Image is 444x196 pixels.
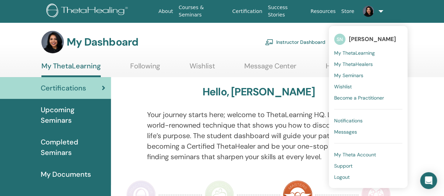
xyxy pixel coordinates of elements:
[420,172,437,189] div: Open Intercom Messenger
[41,62,101,77] a: My ThetaLearning
[334,59,402,70] a: My ThetaHealers
[334,72,363,79] span: My Seminars
[334,163,352,169] span: Support
[41,169,91,180] span: My Documents
[334,47,402,59] a: My ThetaLearning
[67,36,138,48] h3: My Dashboard
[176,1,230,21] a: Courses & Seminars
[349,35,396,43] span: [PERSON_NAME]
[334,171,402,183] a: Logout
[41,137,105,158] span: Completed Seminars
[334,149,402,160] a: My Theta Account
[334,117,363,124] span: Notifications
[265,34,325,50] a: Instructor Dashboard
[334,126,402,137] a: Messages
[334,129,357,135] span: Messages
[147,109,370,162] p: Your journey starts here; welcome to ThetaLearning HQ. Learn the world-renowned technique that sh...
[230,5,265,18] a: Certification
[41,31,64,53] img: default.jpg
[46,4,130,19] img: logo.png
[265,39,273,45] img: chalkboard-teacher.svg
[41,104,105,126] span: Upcoming Seminars
[244,62,296,75] a: Message Center
[190,62,215,75] a: Wishlist
[334,34,345,45] span: SN
[334,61,373,67] span: My ThetaHealers
[334,70,402,81] a: My Seminars
[308,5,339,18] a: Resources
[334,115,402,126] a: Notifications
[265,1,307,21] a: Success Stories
[334,160,402,171] a: Support
[334,174,350,180] span: Logout
[334,92,402,103] a: Become a Practitioner
[334,81,402,92] a: Wishlist
[130,62,160,75] a: Following
[334,31,402,47] a: SN[PERSON_NAME]
[41,83,86,93] span: Certifications
[326,62,382,75] a: Help & Resources
[334,151,376,158] span: My Theta Account
[334,95,384,101] span: Become a Practitioner
[156,5,176,18] a: About
[338,5,357,18] a: Store
[334,50,375,56] span: My ThetaLearning
[203,86,315,98] h3: Hello, [PERSON_NAME]
[334,83,352,90] span: Wishlist
[363,6,374,17] img: default.jpg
